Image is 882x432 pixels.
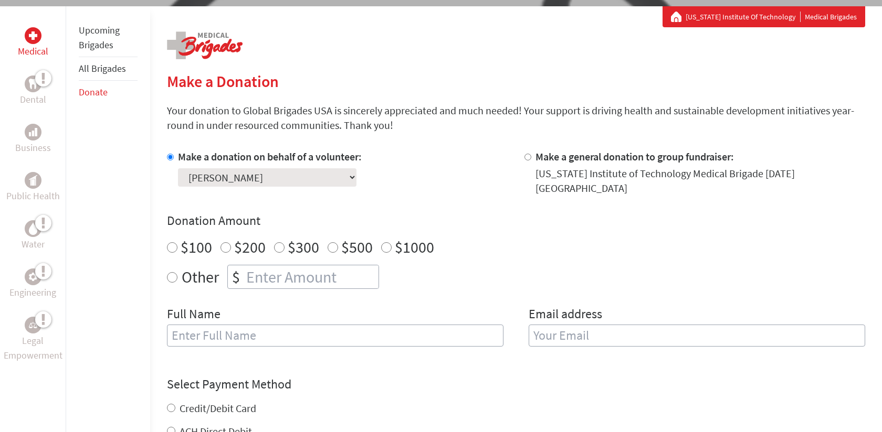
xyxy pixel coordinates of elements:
[18,27,48,59] a: MedicalMedical
[535,166,865,196] div: [US_STATE] Institute of Technology Medical Brigade [DATE] [GEOGRAPHIC_DATA]
[9,285,56,300] p: Engineering
[25,220,41,237] div: Water
[9,268,56,300] a: EngineeringEngineering
[15,141,51,155] p: Business
[529,306,602,325] label: Email address
[167,325,503,347] input: Enter Full Name
[79,57,138,81] li: All Brigades
[29,322,37,328] img: Legal Empowerment
[167,376,865,393] h4: Select Payment Method
[25,172,41,189] div: Public Health
[25,124,41,141] div: Business
[181,237,212,257] label: $100
[167,306,220,325] label: Full Name
[686,12,801,22] a: [US_STATE] Institute Of Technology
[79,62,126,74] a: All Brigades
[25,75,41,92] div: Dental
[79,24,120,51] a: Upcoming Brigades
[25,268,41,285] div: Engineering
[18,44,48,59] p: Medical
[2,333,64,363] p: Legal Empowerment
[22,220,45,252] a: WaterWater
[341,237,373,257] label: $500
[29,175,37,186] img: Public Health
[288,237,319,257] label: $300
[178,150,362,163] label: Make a donation on behalf of a volunteer:
[25,27,41,44] div: Medical
[234,237,266,257] label: $200
[535,150,734,163] label: Make a general donation to group fundraiser:
[15,124,51,155] a: BusinessBusiness
[2,317,64,363] a: Legal EmpowermentLegal Empowerment
[244,265,379,288] input: Enter Amount
[167,212,865,229] h4: Donation Amount
[182,265,219,289] label: Other
[79,81,138,104] li: Donate
[29,273,37,281] img: Engineering
[167,103,865,133] p: Your donation to Global Brigades USA is sincerely appreciated and much needed! Your support is dr...
[671,12,857,22] div: Medical Brigades
[529,325,865,347] input: Your Email
[22,237,45,252] p: Water
[6,189,60,203] p: Public Health
[167,72,865,91] h2: Make a Donation
[180,402,256,415] label: Credit/Debit Card
[29,222,37,234] img: Water
[395,237,434,257] label: $1000
[29,128,37,136] img: Business
[29,31,37,40] img: Medical
[167,31,243,59] img: logo-medical.png
[6,172,60,203] a: Public HealthPublic Health
[79,19,138,57] li: Upcoming Brigades
[29,79,37,89] img: Dental
[79,86,108,98] a: Donate
[20,92,46,107] p: Dental
[20,75,46,107] a: DentalDental
[25,317,41,333] div: Legal Empowerment
[228,265,244,288] div: $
